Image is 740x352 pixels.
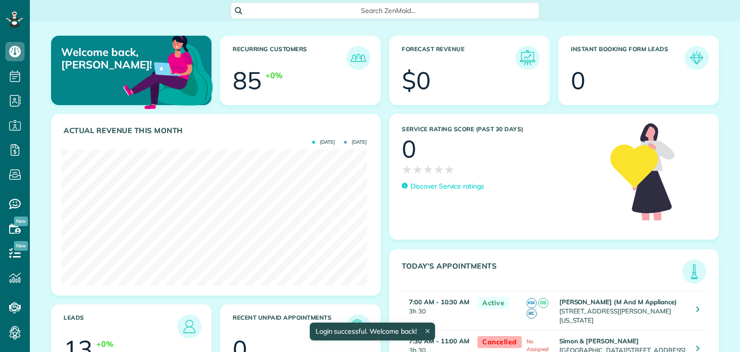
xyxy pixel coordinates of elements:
[233,314,346,338] h3: Recent unpaid appointments
[571,46,685,70] h3: Instant Booking Form Leads
[96,338,113,350] div: +0%
[410,181,484,191] p: Discover Service ratings
[518,48,537,68] img: icon_forecast_revenue-8c13a41c7ed35a8dcfafea3cbb826a0462acb37728057bba2d056411b612bbbe.png
[402,126,601,133] h3: Service Rating score (past 30 days)
[477,297,509,309] span: Active
[538,298,548,308] span: OS
[477,336,522,348] span: Cancelled
[402,137,416,161] div: 0
[571,68,585,93] div: 0
[559,298,677,306] strong: [PERSON_NAME] (M And M Appliance)
[121,25,215,118] img: dashboard_welcome-42a62b7d889689a78055ac9021e634bf52bae3f8056760290aed330b23ab8690.png
[402,291,473,330] td: 3h 30
[557,291,689,330] td: [STREET_ADDRESS][PERSON_NAME][US_STATE]
[64,126,370,135] h3: Actual Revenue this month
[409,337,469,345] strong: 7:30 AM - 11:00 AM
[61,46,159,71] p: Welcome back, [PERSON_NAME]!
[14,217,28,226] span: New
[687,48,706,68] img: icon_form_leads-04211a6a04a5b2264e4ee56bc0799ec3eb69b7e499cbb523a139df1d13a81ae0.png
[402,161,412,178] span: ★
[312,140,335,145] span: [DATE]
[180,317,199,336] img: icon_leads-1bed01f49abd5b7fead27621c3d59655bb73ed531f8eeb49469d10e621d6b896.png
[423,161,434,178] span: ★
[444,161,455,178] span: ★
[309,323,435,340] div: Login successful. Welcome back!
[349,317,368,336] img: icon_unpaid_appointments-47b8ce3997adf2238b356f14209ab4cced10bd1f174958f3ca8f1d0dd7fffeee.png
[412,161,423,178] span: ★
[527,298,537,308] span: KM
[344,140,367,145] span: [DATE]
[559,337,639,345] strong: Simon & [PERSON_NAME]
[14,241,28,251] span: New
[349,48,368,68] img: icon_recurring_customers-cf858462ba22bcd05b5a5880d41d6543d210077de5bb9ebc9590e49fd87d84ed.png
[527,309,537,319] span: BC
[233,68,262,93] div: 85
[233,46,346,70] h3: Recurring Customers
[685,262,704,281] img: icon_todays_appointments-901f7ab196bb0bea1936b74009e4eb5ffbc2d2711fa7634e0d609ed5ef32b18b.png
[434,161,444,178] span: ★
[402,46,515,70] h3: Forecast Revenue
[409,298,469,306] strong: 7:00 AM - 10:30 AM
[64,314,177,338] h3: Leads
[402,262,682,284] h3: Today's Appointments
[265,70,282,81] div: +0%
[402,181,484,191] a: Discover Service ratings
[402,68,431,93] div: $0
